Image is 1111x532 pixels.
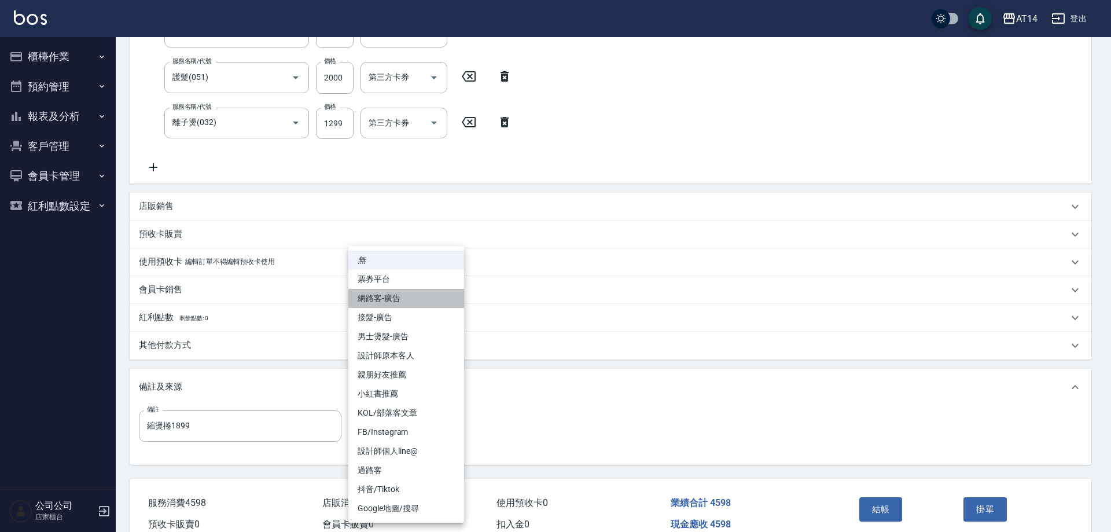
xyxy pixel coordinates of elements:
[348,327,464,346] li: 男士燙髮-廣告
[348,384,464,403] li: 小紅書推薦
[348,270,464,289] li: 票券平台
[348,403,464,423] li: KOL/部落客文章
[348,423,464,442] li: FB/Instagram
[348,442,464,461] li: 設計師個人line@
[348,365,464,384] li: 親朋好友推薦
[348,308,464,327] li: 接髮-廣告
[348,499,464,518] li: Google地圖/搜尋
[348,480,464,499] li: 抖音/Tiktok
[348,461,464,480] li: 過路客
[348,289,464,308] li: 網路客-廣告
[358,254,366,266] em: 無
[348,346,464,365] li: 設計師原本客人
